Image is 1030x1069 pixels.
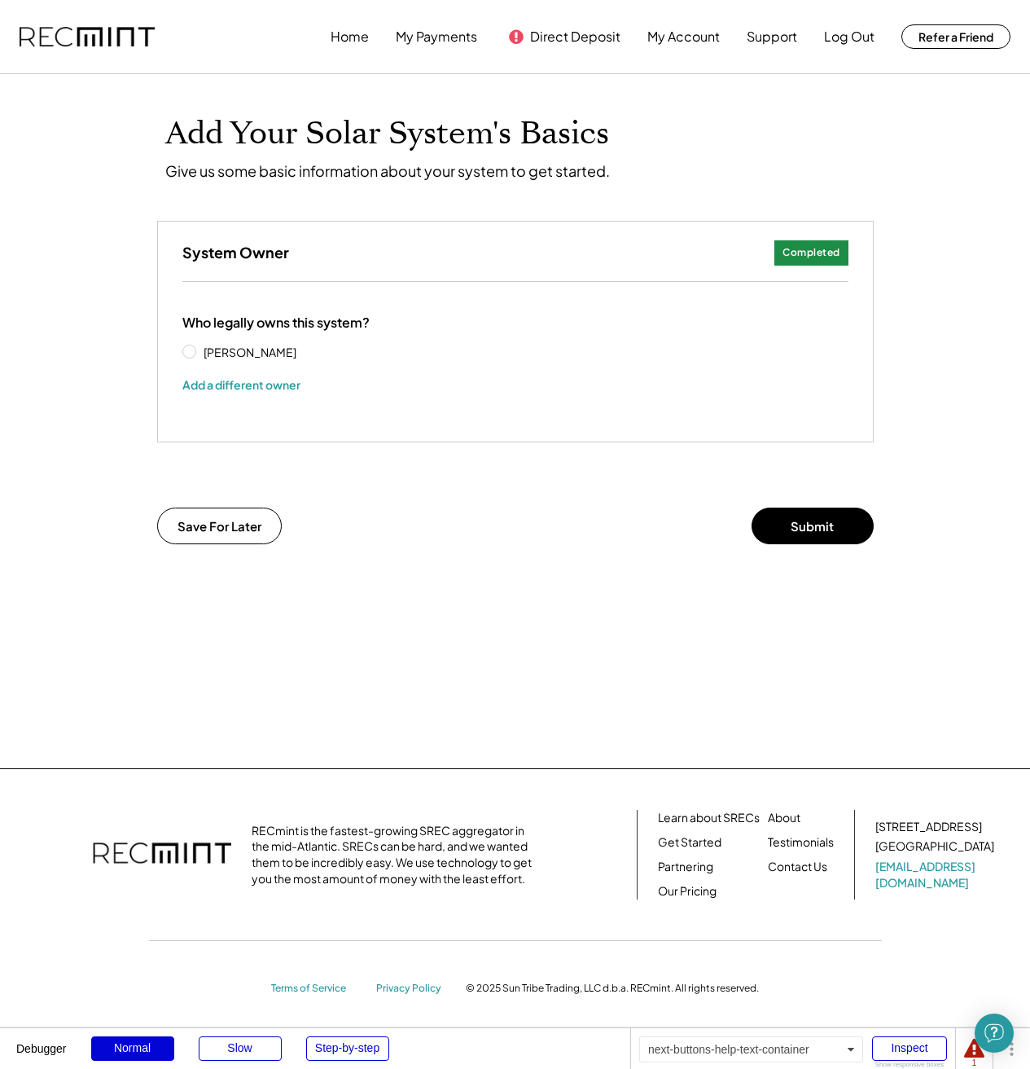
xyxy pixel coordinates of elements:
[975,1014,1014,1053] div: Open Intercom Messenger
[782,246,840,260] div: Completed
[93,826,231,883] img: recmint-logotype%403x.png
[165,161,610,180] div: Give us some basic information about your system to get started.
[658,859,713,875] a: Partnering
[396,20,477,53] button: My Payments
[901,24,1010,49] button: Refer a Friend
[91,1036,174,1061] div: Normal
[331,20,369,53] button: Home
[964,1059,984,1067] div: 1
[182,243,289,262] h3: System Owner
[466,982,759,995] div: © 2025 Sun Tribe Trading, LLC d.b.a. RECmint. All rights reserved.
[658,883,717,900] a: Our Pricing
[530,20,620,53] button: Direct Deposit
[376,982,449,996] a: Privacy Policy
[768,859,827,875] a: Contact Us
[875,838,994,855] div: [GEOGRAPHIC_DATA]
[182,315,370,332] div: Who legally owns this system?
[647,20,720,53] button: My Account
[199,1036,282,1061] div: Slow
[768,810,800,826] a: About
[752,508,874,544] button: Submit
[182,372,300,397] button: Add a different owner
[306,1036,389,1061] div: Step-by-step
[639,1036,863,1062] div: next-buttons-help-text-container
[875,819,982,835] div: [STREET_ADDRESS]
[824,20,874,53] button: Log Out
[658,810,760,826] a: Learn about SRECs
[16,1028,67,1054] div: Debugger
[768,834,834,851] a: Testimonials
[271,982,361,996] a: Terms of Service
[747,20,797,53] button: Support
[875,859,997,891] a: [EMAIL_ADDRESS][DOMAIN_NAME]
[872,1062,947,1068] div: Show responsive boxes
[872,1036,947,1061] div: Inspect
[199,346,345,358] label: [PERSON_NAME]
[157,508,282,544] button: Save For Later
[252,823,541,886] div: RECmint is the fastest-growing SREC aggregator in the mid-Atlantic. SRECs can be hard, and we wan...
[165,115,866,153] h1: Add Your Solar System's Basics
[658,834,721,851] a: Get Started
[20,27,155,47] img: recmint-logotype%403x.png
